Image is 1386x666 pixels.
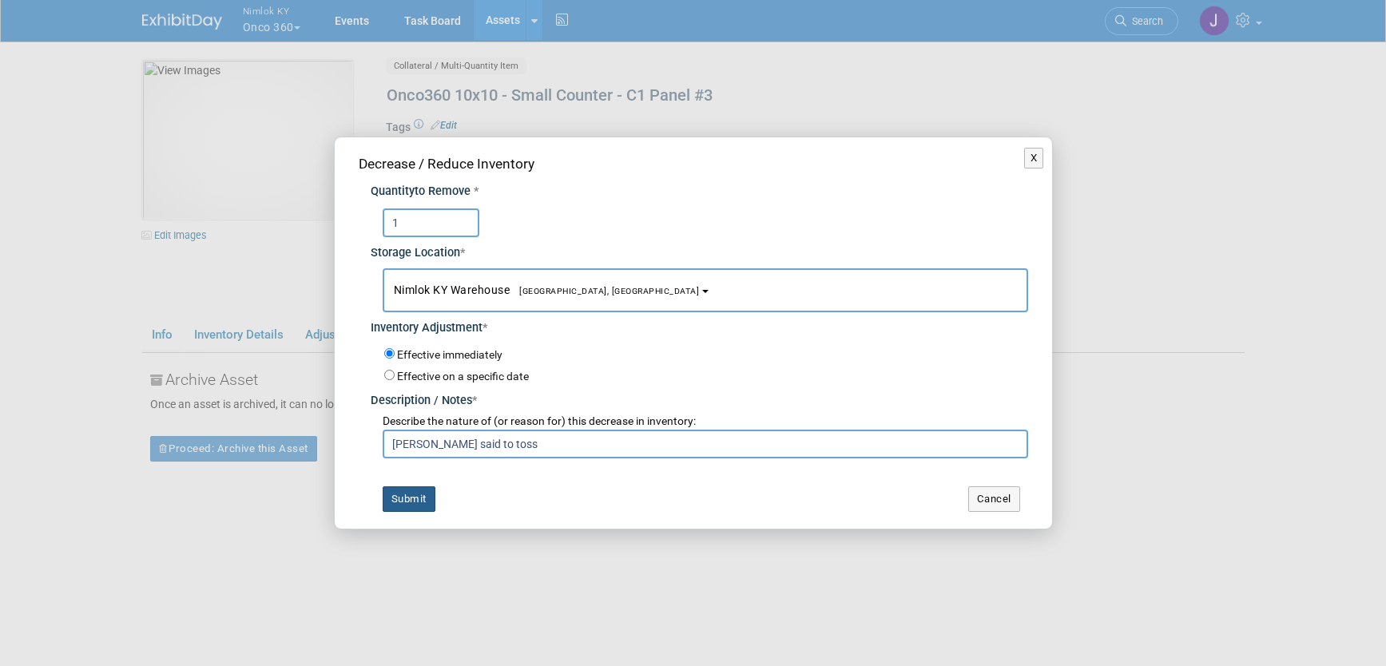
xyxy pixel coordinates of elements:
button: X [1024,148,1044,168]
span: Decrease / Reduce Inventory [359,156,534,172]
div: Inventory Adjustment [371,312,1028,337]
button: Nimlok KY Warehouse[GEOGRAPHIC_DATA], [GEOGRAPHIC_DATA] [383,268,1028,312]
div: Description / Notes [371,385,1028,410]
div: Storage Location [371,237,1028,262]
div: Quantity [371,184,1028,200]
span: Describe the nature of (or reason for) this decrease in inventory: [383,414,696,427]
span: [GEOGRAPHIC_DATA], [GEOGRAPHIC_DATA] [510,286,699,296]
button: Submit [383,486,435,512]
button: Cancel [968,486,1020,512]
label: Effective immediately [397,347,502,363]
span: Nimlok KY Warehouse [394,283,700,296]
label: Effective on a specific date [397,370,529,383]
span: to Remove [415,184,471,198]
